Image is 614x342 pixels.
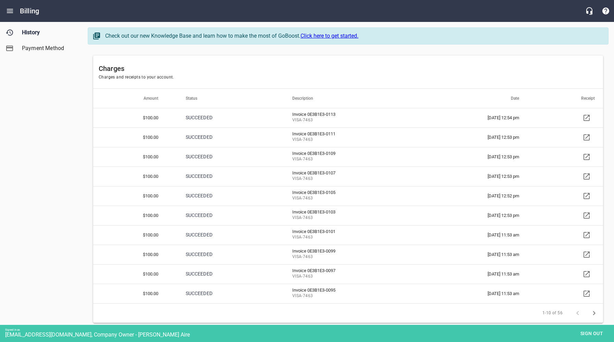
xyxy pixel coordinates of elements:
[284,108,423,127] td: Invoice 0E3B1E3-0113
[93,108,177,127] th: $100.00
[186,114,265,121] p: SUCCEEDED
[284,147,423,167] td: Invoice 0E3B1E3-0109
[186,153,265,160] p: SUCCEEDED
[292,117,404,124] span: VISA - 7463
[22,28,74,37] span: History
[284,245,423,264] td: Invoice 0E3B1E3-0099
[292,215,404,221] span: VISA - 7463
[284,167,423,186] td: Invoice 0E3B1E3-0107
[292,136,404,143] span: VISA - 7463
[422,147,538,167] td: [DATE] 12:53 pm
[422,264,538,284] td: [DATE] 11:53 am
[93,147,177,167] th: $100.00
[577,329,606,338] span: Sign out
[93,284,177,303] th: $100.00
[292,156,404,163] span: VISA - 7463
[93,127,177,147] th: $100.00
[598,3,614,19] button: Support Portal
[422,245,538,264] td: [DATE] 11:53 am
[99,63,598,74] h6: Charges
[186,290,265,297] p: SUCCEEDED
[422,167,538,186] td: [DATE] 12:53 pm
[99,75,174,80] span: Charges and receipts to your account.
[292,273,404,280] span: VISA - 7463
[93,167,177,186] th: $100.00
[422,206,538,225] td: [DATE] 12:53 pm
[292,234,404,241] span: VISA - 7463
[186,173,265,180] p: SUCCEEDED
[422,89,538,108] th: Date
[20,5,39,16] h6: Billing
[93,264,177,284] th: $100.00
[93,225,177,245] th: $100.00
[542,310,563,317] span: 1-10 of 56
[284,264,423,284] td: Invoice 0E3B1E3-0097
[292,175,404,182] span: VISA - 7463
[422,186,538,206] td: [DATE] 12:52 pm
[93,186,177,206] th: $100.00
[284,206,423,225] td: Invoice 0E3B1E3-0103
[5,331,614,338] div: [EMAIL_ADDRESS][DOMAIN_NAME], Company Owner - [PERSON_NAME] Aire
[422,108,538,127] td: [DATE] 12:54 pm
[93,206,177,225] th: $100.00
[300,33,358,39] a: Click here to get started.
[177,89,284,108] th: Status
[186,231,265,239] p: SUCCEEDED
[186,212,265,219] p: SUCCEEDED
[284,127,423,147] td: Invoice 0E3B1E3-0111
[292,254,404,260] span: VISA - 7463
[292,293,404,300] span: VISA - 7463
[105,32,601,40] div: Check out our new Knowledge Base and learn how to make the most of GoBoost.
[284,89,423,108] th: Description
[186,134,265,141] p: SUCCEEDED
[186,251,265,258] p: SUCCEEDED
[422,225,538,245] td: [DATE] 11:53 am
[284,284,423,303] td: Invoice 0E3B1E3-0095
[186,192,265,199] p: SUCCEEDED
[2,3,18,19] button: Open drawer
[93,245,177,264] th: $100.00
[422,127,538,147] td: [DATE] 12:53 pm
[22,44,74,52] span: Payment Method
[292,195,404,202] span: VISA - 7463
[284,225,423,245] td: Invoice 0E3B1E3-0101
[5,328,614,331] div: Signed in as
[284,186,423,206] td: Invoice 0E3B1E3-0105
[575,327,609,340] button: Sign out
[422,284,538,303] td: [DATE] 11:53 am
[581,3,598,19] button: Live Chat
[93,89,177,108] th: Amount
[186,270,265,278] p: SUCCEEDED
[538,89,603,108] th: Receipt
